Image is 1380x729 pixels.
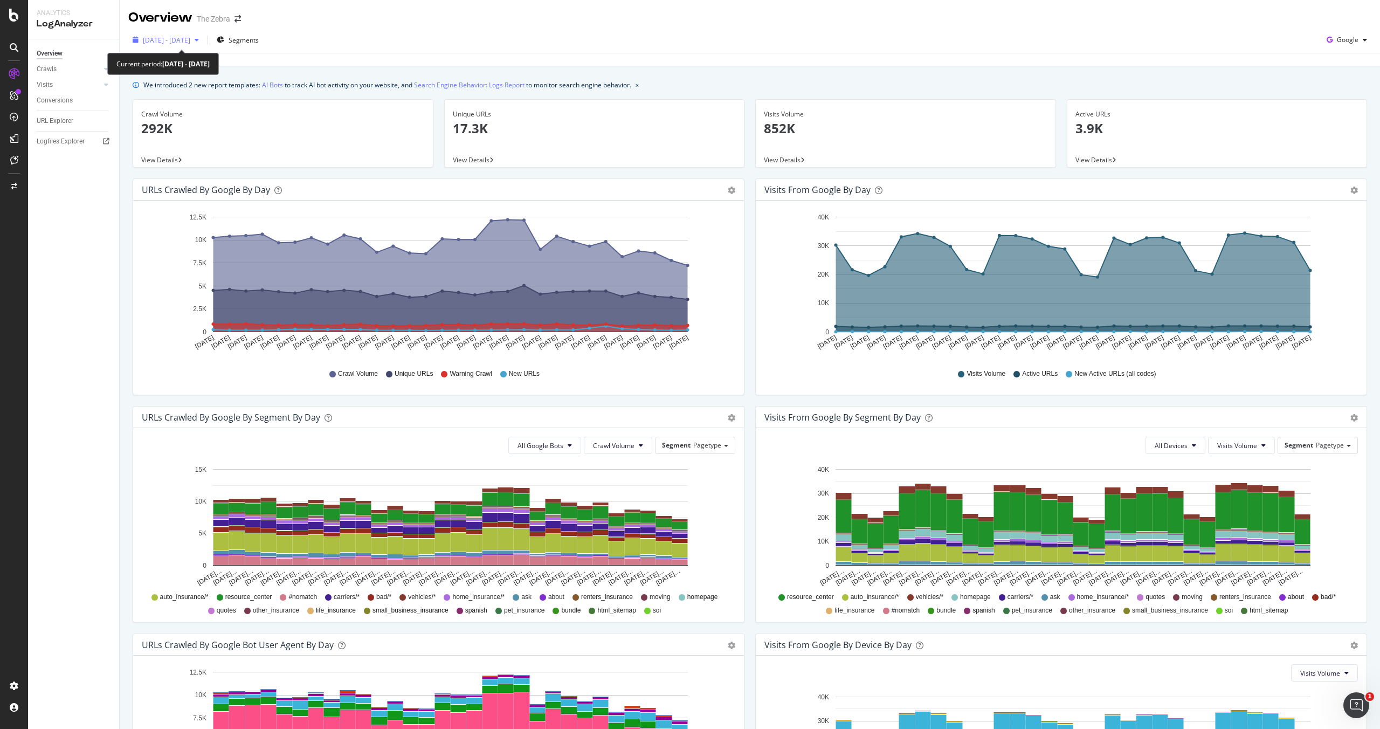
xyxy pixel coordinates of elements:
div: Visits From Google By Device By Day [764,639,912,650]
div: The Zebra [197,13,230,24]
button: Crawl Volume [584,437,652,454]
span: Pagetype [1316,441,1344,450]
text: [DATE] [1143,334,1165,350]
span: ask [521,593,532,602]
span: home_insurance/* [452,593,505,602]
span: Google [1337,35,1358,44]
span: [DATE] - [DATE] [143,36,190,45]
text: [DATE] [554,334,575,350]
span: Segments [229,36,259,45]
text: 15K [195,466,206,473]
div: LogAnalyzer [37,18,111,30]
text: [DATE] [963,334,985,350]
text: [DATE] [1127,334,1149,350]
span: pet_insurance [1012,606,1052,615]
text: [DATE] [521,334,542,350]
span: small_business_insurance [372,606,448,615]
text: [DATE] [505,334,526,350]
button: All Google Bots [508,437,581,454]
div: A chart. [764,209,1358,359]
text: [DATE] [1241,334,1263,350]
text: [DATE] [472,334,493,350]
span: All Google Bots [517,441,563,450]
span: Crawl Volume [338,369,378,379]
text: 7.5K [193,714,206,722]
text: [DATE] [586,334,608,350]
text: [DATE] [1160,334,1182,350]
text: [DATE] [357,334,379,350]
span: Pagetype [693,441,721,450]
text: [DATE] [619,334,640,350]
text: 10K [195,692,206,699]
button: Google [1322,31,1371,49]
span: other_insurance [253,606,299,615]
span: vehicles/* [916,593,943,602]
span: html_sitemap [597,606,636,615]
text: 12.5K [190,214,206,221]
div: gear [1350,414,1358,422]
span: vehicles/* [408,593,436,602]
a: Logfiles Explorer [37,136,112,147]
p: 292K [141,119,425,137]
div: Crawls [37,64,57,75]
div: Visits [37,79,53,91]
text: 10K [195,237,206,244]
text: 5K [198,530,206,538]
text: 30K [818,490,829,497]
span: life_insurance [834,606,874,615]
span: Unique URLs [395,369,433,379]
span: bundle [936,606,956,615]
text: [DATE] [423,334,444,350]
span: quotes [217,606,236,615]
text: 10K [818,300,829,307]
button: All Devices [1146,437,1205,454]
div: URL Explorer [37,115,73,127]
text: [DATE] [390,334,412,350]
text: [DATE] [652,334,673,350]
span: about [1288,593,1304,602]
span: resource_center [787,593,834,602]
text: [DATE] [275,334,297,350]
a: Overview [37,48,112,59]
text: [DATE] [980,334,1002,350]
text: [DATE] [259,334,281,350]
text: [DATE] [292,334,313,350]
div: URLs Crawled by Google bot User Agent By Day [142,639,334,650]
span: spanish [465,606,487,615]
text: [DATE] [210,334,232,350]
span: auto_insurance/* [160,593,209,602]
div: Active URLs [1075,109,1359,119]
span: soi [653,606,661,615]
text: [DATE] [537,334,559,350]
a: URL Explorer [37,115,112,127]
div: Current period: [116,58,210,70]
div: gear [1350,642,1358,649]
text: [DATE] [816,334,838,350]
div: arrow-right-arrow-left [234,15,241,23]
text: [DATE] [636,334,657,350]
text: [DATE] [603,334,624,350]
a: Visits [37,79,101,91]
svg: A chart. [142,209,735,359]
div: Conversions [37,95,73,106]
span: resource_center [225,593,272,602]
button: Segments [212,31,263,49]
text: [DATE] [947,334,969,350]
span: homepage [960,593,991,602]
a: AI Bots [262,79,283,91]
span: New Active URLs (all codes) [1074,369,1156,379]
text: 20K [818,514,829,521]
text: 20K [818,271,829,278]
span: Segment [662,441,691,450]
svg: A chart. [764,463,1358,588]
text: [DATE] [570,334,591,350]
div: gear [1350,187,1358,194]
div: Visits Volume [764,109,1047,119]
span: html_sitemap [1250,606,1288,615]
div: Logfiles Explorer [37,136,85,147]
text: 0 [825,562,829,569]
span: moving [1182,593,1203,602]
div: Visits from Google By Segment By Day [764,412,921,423]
